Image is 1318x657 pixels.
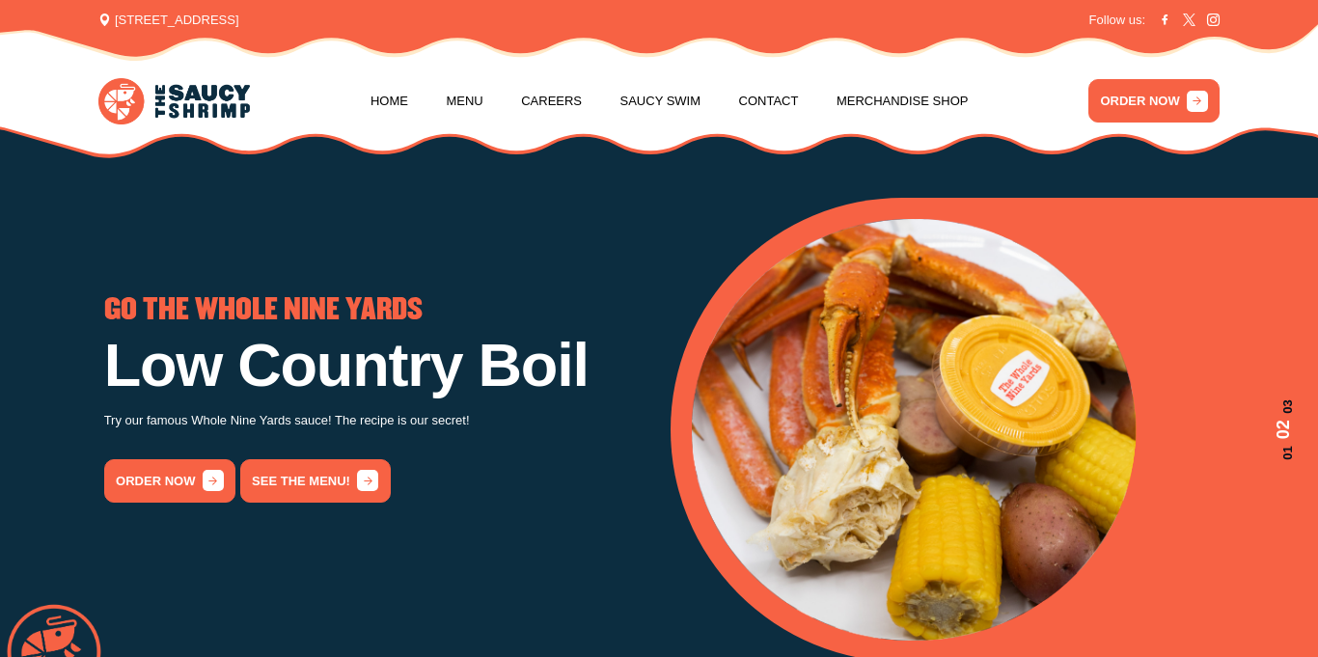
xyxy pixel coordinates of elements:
span: [STREET_ADDRESS] [98,11,239,30]
div: 2 / 3 [104,296,647,503]
span: 03 [1271,399,1297,413]
a: Saucy Swim [620,65,701,138]
span: Follow us: [1089,11,1146,30]
span: LOW COUNTRY BOIL [647,296,876,324]
span: 02 [1271,420,1297,439]
a: Menu [446,65,482,138]
img: logo [98,78,251,124]
div: 3 / 3 [647,296,1191,563]
p: Try our famous Whole Nine Yards sauce! The recipe is our secret! [104,410,647,432]
h1: Low Country Boil [104,335,647,396]
h1: Sizzling Savory Seafood [647,335,1191,456]
a: Careers [521,65,582,138]
p: Come and try a taste of Statesboro's oldest Low Country Boil restaurant! [647,471,1191,493]
img: Banner Image [692,219,1136,641]
span: GO THE WHOLE NINE YARDS [104,296,423,324]
span: 01 [1271,447,1297,460]
a: ORDER NOW [1088,79,1221,123]
a: order now [647,520,780,563]
a: Home [371,65,408,138]
a: Contact [739,65,799,138]
div: 2 / 3 [692,219,1298,641]
a: Merchandise Shop [837,65,969,138]
a: order now [104,459,236,503]
a: See the menu! [240,459,391,503]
